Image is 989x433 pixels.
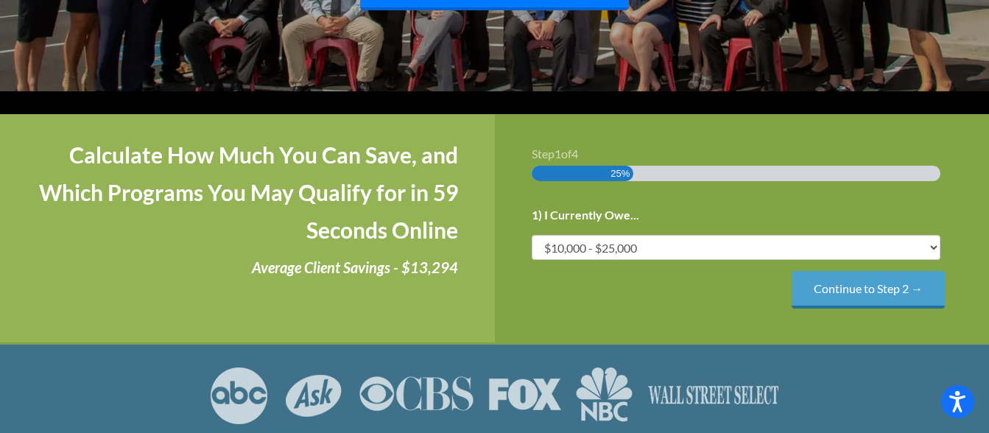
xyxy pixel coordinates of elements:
span: 4 [571,147,578,161]
span: 25% [610,166,630,181]
h3: Step of [532,148,953,160]
img: Wall Street Select [647,367,781,424]
img: FOX [488,367,561,424]
img: ASK [284,367,344,424]
span: 1 [555,147,561,161]
input: Continue to Step 2 → [792,271,945,309]
i: Average Client Savings - $13,294 [252,258,458,276]
label: 1) I Currently Owe... [532,208,639,223]
img: NBC [576,367,633,424]
img: CBS [359,367,474,424]
img: ABC [209,367,269,424]
h4: Calculate How Much You Can Save, and Which Programs You May Qualify for in 59 Seconds Online [37,136,458,249]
